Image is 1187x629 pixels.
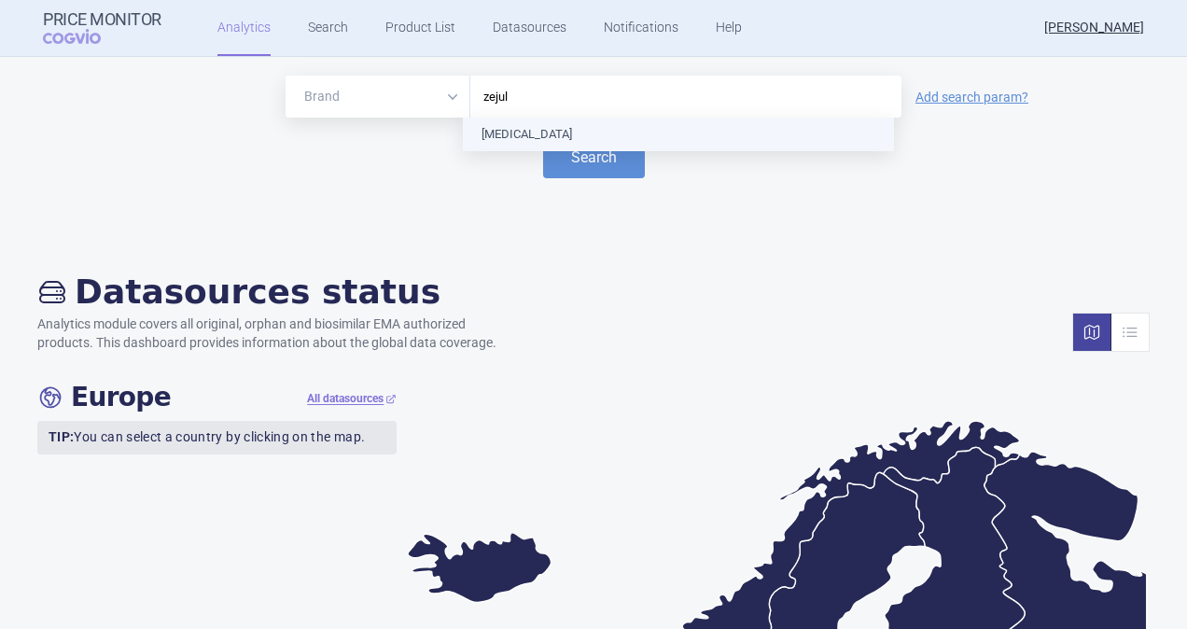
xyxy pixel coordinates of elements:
li: [MEDICAL_DATA] [463,118,894,151]
button: Search [543,136,645,178]
strong: TIP: [49,429,74,444]
span: COGVIO [43,29,127,44]
a: Add search param? [915,91,1028,104]
h2: Datasources status [37,272,515,312]
p: Analytics module covers all original, orphan and biosimilar EMA authorized products. This dashboa... [37,315,515,352]
a: All datasources [307,391,397,407]
strong: Price Monitor [43,10,161,29]
p: You can select a country by clicking on the map. [37,421,397,454]
a: Price MonitorCOGVIO [43,10,161,46]
h4: Europe [37,382,171,413]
